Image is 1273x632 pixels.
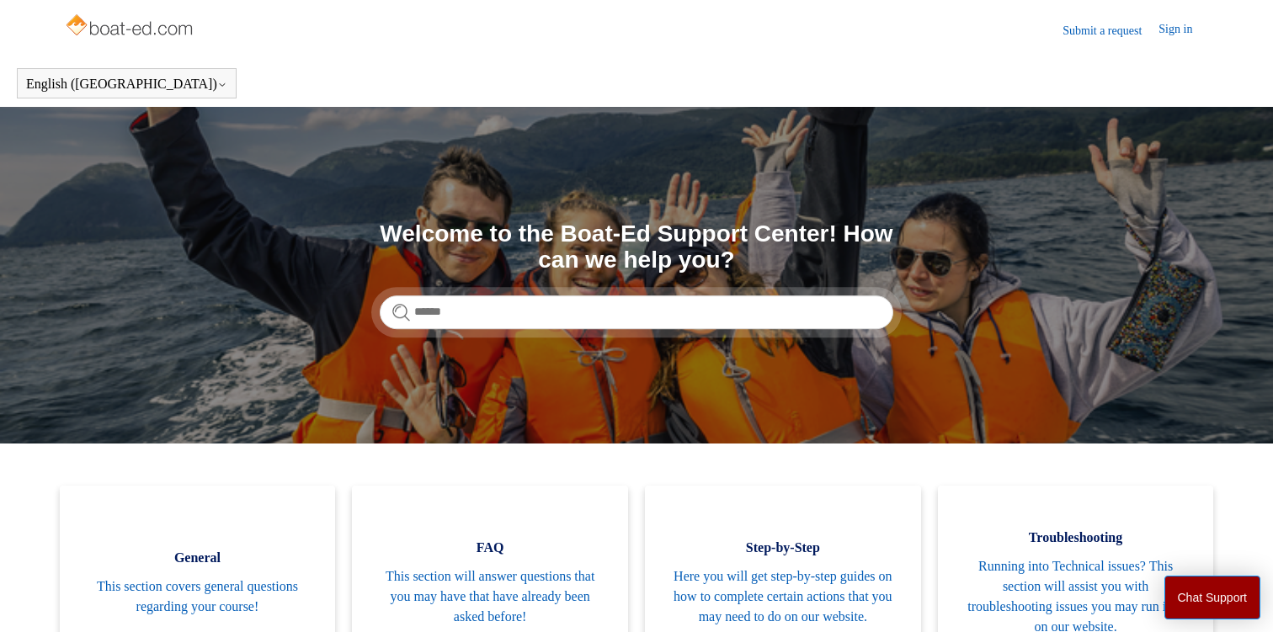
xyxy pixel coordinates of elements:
input: Search [380,295,893,329]
button: Chat Support [1164,576,1261,619]
button: English ([GEOGRAPHIC_DATA]) [26,77,227,92]
span: Step-by-Step [670,538,896,558]
a: Submit a request [1063,22,1158,40]
span: Here you will get step-by-step guides on how to complete certain actions that you may need to do ... [670,566,896,627]
span: Troubleshooting [963,528,1189,548]
a: Sign in [1158,20,1209,40]
h1: Welcome to the Boat-Ed Support Center! How can we help you? [380,221,893,274]
img: Boat-Ed Help Center home page [64,10,198,44]
span: This section will answer questions that you may have that have already been asked before! [377,566,603,627]
span: This section covers general questions regarding your course! [85,576,311,617]
span: General [85,548,311,568]
span: FAQ [377,538,603,558]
